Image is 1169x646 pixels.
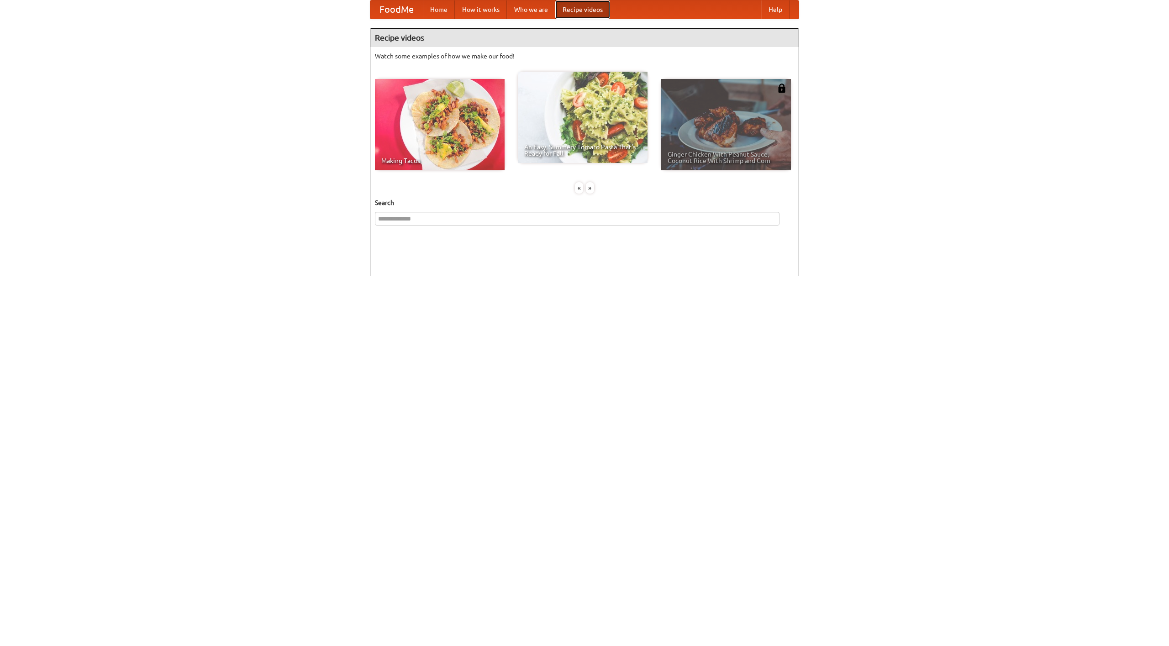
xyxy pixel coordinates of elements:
div: « [575,182,583,194]
a: Help [761,0,790,19]
a: Recipe videos [555,0,610,19]
a: An Easy, Summery Tomato Pasta That's Ready for Fall [518,72,648,163]
span: Making Tacos [381,158,498,164]
h4: Recipe videos [370,29,799,47]
a: FoodMe [370,0,423,19]
a: How it works [455,0,507,19]
a: Making Tacos [375,79,505,170]
a: Home [423,0,455,19]
a: Who we are [507,0,555,19]
img: 483408.png [777,84,786,93]
h5: Search [375,198,794,207]
span: An Easy, Summery Tomato Pasta That's Ready for Fall [524,144,641,157]
p: Watch some examples of how we make our food! [375,52,794,61]
div: » [586,182,594,194]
